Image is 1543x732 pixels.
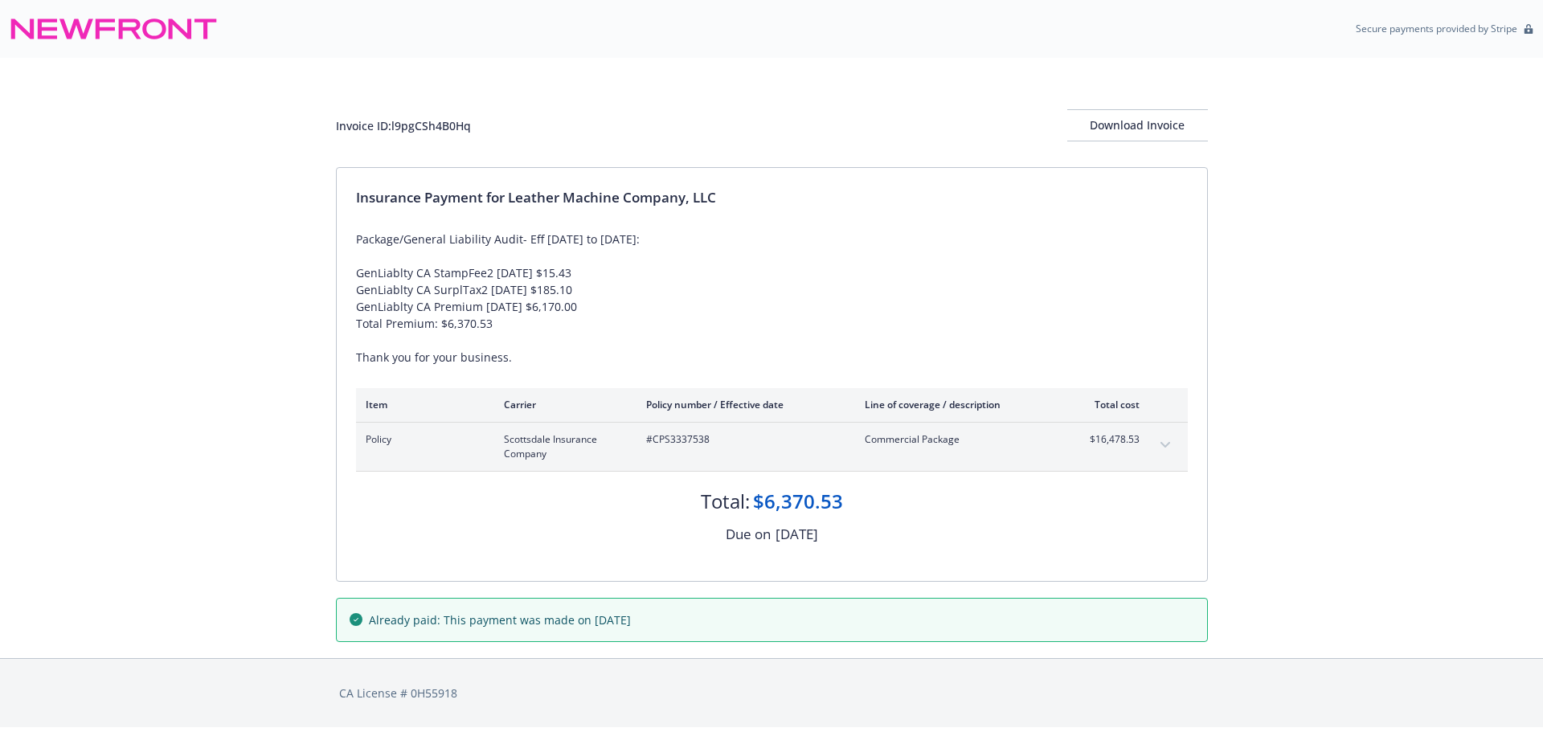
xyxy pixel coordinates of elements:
[646,398,839,411] div: Policy number / Effective date
[366,398,478,411] div: Item
[356,187,1188,208] div: Insurance Payment for Leather Machine Company, LLC
[356,231,1188,366] div: Package/General Liability Audit- Eff [DATE] to [DATE]: GenLiablty CA StampFee2 [DATE] $15.43 GenL...
[865,432,1054,447] span: Commercial Package
[865,398,1054,411] div: Line of coverage / description
[1356,22,1517,35] p: Secure payments provided by Stripe
[1067,110,1208,141] div: Download Invoice
[356,423,1188,471] div: PolicyScottsdale Insurance Company#CPS3337538Commercial Package$16,478.53expand content
[1079,398,1140,411] div: Total cost
[504,432,620,461] span: Scottsdale Insurance Company
[646,432,839,447] span: #CPS3337538
[504,398,620,411] div: Carrier
[701,488,750,515] div: Total:
[369,611,631,628] span: Already paid: This payment was made on [DATE]
[726,524,771,545] div: Due on
[776,524,818,545] div: [DATE]
[1152,432,1178,458] button: expand content
[336,117,471,134] div: Invoice ID: l9pgCSh4B0Hq
[1067,109,1208,141] button: Download Invoice
[339,685,1205,701] div: CA License # 0H55918
[753,488,843,515] div: $6,370.53
[366,432,478,447] span: Policy
[1079,432,1140,447] span: $16,478.53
